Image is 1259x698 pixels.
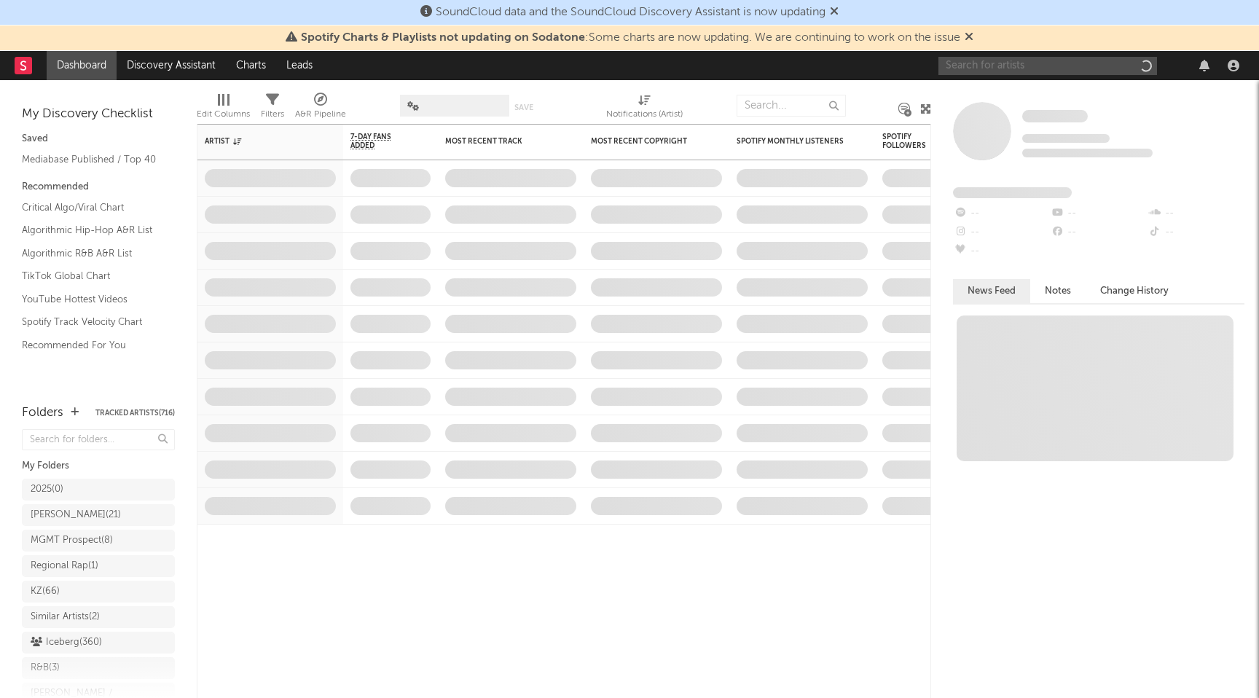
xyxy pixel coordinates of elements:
[295,87,346,130] div: A&R Pipeline
[22,657,175,679] a: R&B(3)
[1148,204,1244,223] div: --
[22,337,160,353] a: Recommended For You
[22,222,160,238] a: Algorithmic Hip-Hop A&R List
[31,506,121,524] div: [PERSON_NAME] ( 21 )
[953,204,1050,223] div: --
[965,32,973,44] span: Dismiss
[22,606,175,628] a: Similar Artists(2)
[22,130,175,148] div: Saved
[31,481,63,498] div: 2025 ( 0 )
[953,242,1050,261] div: --
[953,187,1072,198] span: Fans Added by Platform
[31,532,113,549] div: MGMT Prospect ( 8 )
[22,530,175,552] a: MGMT Prospect(8)
[1022,109,1088,124] a: Some Artist
[953,279,1030,303] button: News Feed
[31,583,60,600] div: KZ ( 66 )
[591,137,700,146] div: Most Recent Copyright
[205,137,314,146] div: Artist
[1030,279,1086,303] button: Notes
[606,87,683,130] div: Notifications (Artist)
[197,87,250,130] div: Edit Columns
[22,479,175,501] a: 2025(0)
[445,137,554,146] div: Most Recent Track
[22,152,160,168] a: Mediabase Published / Top 40
[1050,223,1147,242] div: --
[22,555,175,577] a: Regional Rap(1)
[1022,149,1153,157] span: 0 fans last week
[301,32,585,44] span: Spotify Charts & Playlists not updating on Sodatone
[953,223,1050,242] div: --
[938,57,1157,75] input: Search for artists
[261,87,284,130] div: Filters
[606,106,683,123] div: Notifications (Artist)
[22,291,160,307] a: YouTube Hottest Videos
[261,106,284,123] div: Filters
[22,314,160,330] a: Spotify Track Velocity Chart
[22,581,175,603] a: KZ(66)
[31,659,60,677] div: R&B ( 3 )
[22,632,175,654] a: Iceberg(360)
[22,504,175,526] a: [PERSON_NAME](21)
[22,429,175,450] input: Search for folders...
[436,7,825,18] span: SoundCloud data and the SoundCloud Discovery Assistant is now updating
[882,133,933,150] div: Spotify Followers
[95,409,175,417] button: Tracked Artists(716)
[1050,204,1147,223] div: --
[22,246,160,262] a: Algorithmic R&B A&R List
[295,106,346,123] div: A&R Pipeline
[737,137,846,146] div: Spotify Monthly Listeners
[350,133,409,150] span: 7-Day Fans Added
[1022,134,1110,143] span: Tracking Since: [DATE]
[22,179,175,196] div: Recommended
[22,200,160,216] a: Critical Algo/Viral Chart
[830,7,839,18] span: Dismiss
[1086,279,1183,303] button: Change History
[1022,110,1088,122] span: Some Artist
[31,634,102,651] div: Iceberg ( 360 )
[117,51,226,80] a: Discovery Assistant
[22,268,160,284] a: TikTok Global Chart
[276,51,323,80] a: Leads
[514,103,533,111] button: Save
[197,106,250,123] div: Edit Columns
[737,95,846,117] input: Search...
[301,32,960,44] span: : Some charts are now updating. We are continuing to work on the issue
[22,106,175,123] div: My Discovery Checklist
[226,51,276,80] a: Charts
[22,404,63,422] div: Folders
[31,608,100,626] div: Similar Artists ( 2 )
[47,51,117,80] a: Dashboard
[22,458,175,475] div: My Folders
[31,557,98,575] div: Regional Rap ( 1 )
[1148,223,1244,242] div: --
